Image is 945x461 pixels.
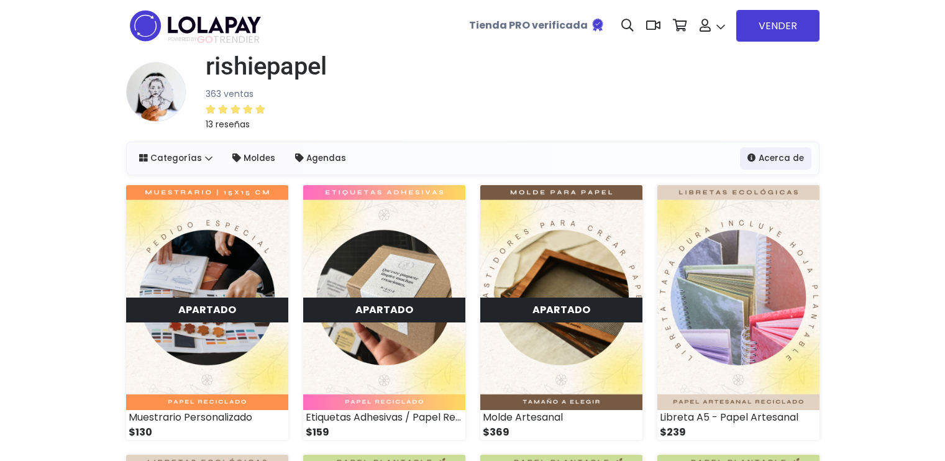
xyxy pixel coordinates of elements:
a: APARTADO Muestrario Personalizado $130 [126,185,288,440]
div: Muestrario Personalizado [126,410,288,425]
div: Sólo tu puedes verlo en tu tienda [126,298,288,322]
div: Etiquetas Adhesivas / Papel Reciclado [303,410,465,425]
a: Moldes [225,147,283,170]
small: 363 ventas [206,88,253,100]
img: small_1742618344041.png [303,185,465,410]
span: POWERED BY [168,36,197,43]
img: small_1733474042194.png [480,185,642,410]
div: Molde Artesanal [480,410,642,425]
b: Tienda PRO verificada [469,18,588,32]
div: $159 [303,425,465,440]
span: TRENDIER [168,34,260,45]
a: VENDER [736,10,819,42]
a: 13 reseñas [206,101,327,132]
img: small_1736567824501.png [657,185,819,410]
div: $130 [126,425,288,440]
div: Libreta A5 - Papel Artesanal [657,410,819,425]
div: $369 [480,425,642,440]
small: 13 reseñas [206,118,250,130]
a: Categorías [132,147,221,170]
img: Tienda verificada [590,17,605,32]
a: APARTADO Etiquetas Adhesivas / Papel Reciclado $159 [303,185,465,440]
a: Agendas [288,147,354,170]
img: logo [126,6,265,45]
img: small_1751527752302.png [126,185,288,410]
h1: rishiepapel [206,52,327,81]
a: APARTADO Molde Artesanal $369 [480,185,642,440]
div: Sólo tu puedes verlo en tu tienda [303,298,465,322]
a: Libreta A5 - Papel Artesanal $239 [657,185,819,440]
div: 5 / 5 [206,102,265,117]
span: GO [197,32,213,47]
div: Sólo tu puedes verlo en tu tienda [480,298,642,322]
div: $239 [657,425,819,440]
a: Acerca de [740,147,811,170]
a: rishiepapel [196,52,327,81]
